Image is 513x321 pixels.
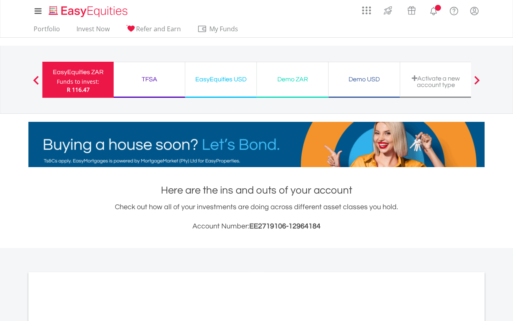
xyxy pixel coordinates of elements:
span: Refer and Earn [136,24,181,33]
div: Check out how all of your investments are doing across different asset classes you hold. [28,202,485,232]
a: Refer and Earn [123,25,184,37]
span: EE2719106-12964184 [249,222,321,230]
img: EasyEquities_Logo.png [47,5,131,18]
img: vouchers-v2.svg [405,4,418,17]
span: R 116.47 [67,86,90,93]
img: EasyMortage Promotion Banner [28,122,485,167]
div: EasyEquities ZAR [47,67,109,78]
span: My Funds [197,24,250,34]
a: AppsGrid [357,2,376,15]
img: grid-menu-icon.svg [362,6,371,15]
a: Portfolio [30,25,63,37]
a: Invest Now [73,25,113,37]
a: Home page [46,2,131,18]
div: EasyEquities USD [190,74,252,85]
a: Vouchers [400,2,423,17]
div: Funds to invest: [57,78,99,86]
img: thrive-v2.svg [381,4,395,17]
div: Activate a new account type [405,75,467,88]
a: My Profile [464,2,485,20]
div: TFSA [118,74,180,85]
div: Demo USD [333,74,395,85]
a: FAQ's and Support [444,2,464,18]
div: Demo ZAR [262,74,323,85]
h3: Account Number: [28,221,485,232]
h1: Here are the ins and outs of your account [28,183,485,198]
a: Notifications [423,2,444,18]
